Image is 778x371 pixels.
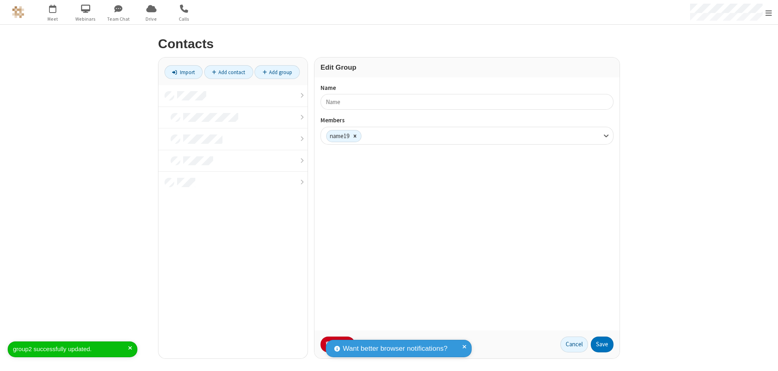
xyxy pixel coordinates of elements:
label: Name [321,83,613,93]
button: Delete [321,337,355,353]
img: QA Selenium DO NOT DELETE OR CHANGE [12,6,24,18]
span: Drive [136,15,167,23]
span: Team Chat [103,15,134,23]
div: name19 [327,130,349,142]
span: Meet [38,15,68,23]
iframe: Chat [758,350,772,365]
div: group2 successfully updated. [13,345,128,354]
span: Webinars [71,15,101,23]
a: Add group [254,65,300,79]
span: Calls [169,15,199,23]
a: Cancel [560,337,588,353]
input: Name [321,94,613,110]
h2: Contacts [158,37,620,51]
a: Add contact [204,65,253,79]
label: Members [321,116,613,125]
button: Save [591,337,613,353]
span: Want better browser notifications? [343,343,447,354]
h3: Edit Group [321,64,613,71]
a: Import [165,65,203,79]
